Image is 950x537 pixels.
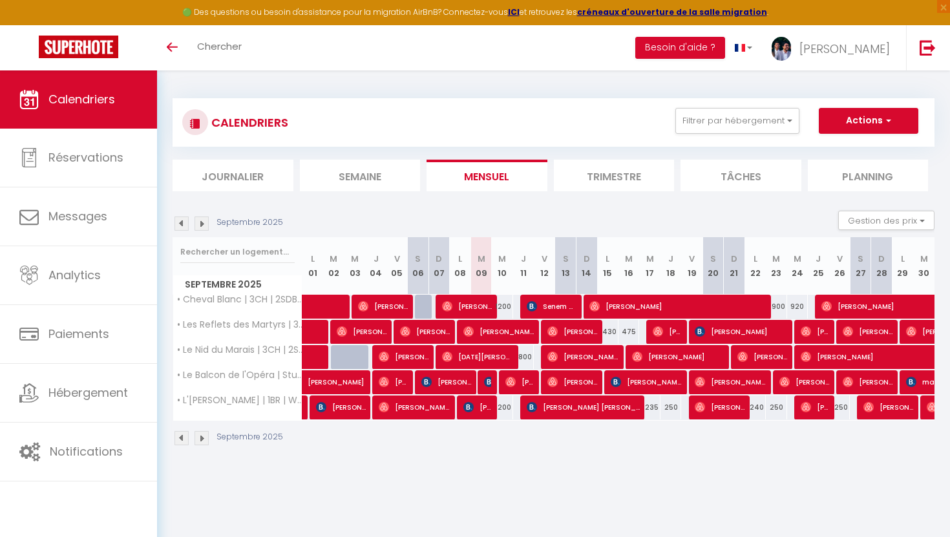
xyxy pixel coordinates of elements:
[175,395,304,405] span: • L'[PERSON_NAME] | 1BR | WD | 10 min from [GEOGRAPHIC_DATA]
[920,39,936,56] img: logout
[819,108,918,134] button: Actions
[695,395,744,419] span: [PERSON_NAME]
[394,253,400,265] abbr: V
[808,160,929,191] li: Planning
[794,253,801,265] abbr: M
[180,240,295,264] input: Rechercher un logement...
[436,253,442,265] abbr: D
[695,370,766,394] span: [PERSON_NAME]
[527,395,640,419] span: [PERSON_NAME] [PERSON_NAME]
[173,160,293,191] li: Journalier
[779,370,829,394] span: [PERSON_NAME]
[492,295,513,319] div: 1200
[344,237,366,295] th: 03
[173,275,302,294] span: Septembre 2025
[216,431,283,443] p: Septembre 2025
[772,253,780,265] abbr: M
[577,6,767,17] a: créneaux d'ouverture de la salle migration
[762,25,906,70] a: ... [PERSON_NAME]
[547,344,618,369] span: [PERSON_NAME]
[660,237,682,295] th: 18
[611,370,682,394] span: [PERSON_NAME]
[513,237,534,295] th: 11
[668,253,673,265] abbr: J
[300,160,421,191] li: Semaine
[498,253,506,265] abbr: M
[754,253,757,265] abbr: L
[618,237,640,295] th: 16
[606,253,609,265] abbr: L
[48,267,101,283] span: Analytics
[175,370,304,380] span: • Le Balcon de l'Opéra | Studio Cosy •
[415,253,421,265] abbr: S
[787,295,808,319] div: 920
[175,295,304,304] span: • Cheval Blanc | 3CH | 2SDB I Clim | [GEOGRAPHIC_DATA] •
[863,395,913,419] span: [PERSON_NAME]
[421,370,471,394] span: [PERSON_NAME]
[625,253,633,265] abbr: M
[695,319,787,344] span: [PERSON_NAME]
[175,320,304,330] span: • Les Reflets des Martyrs | 3CH | 2SDB | Clim •
[646,253,654,265] abbr: M
[351,253,359,265] abbr: M
[744,395,766,419] div: 240
[187,25,251,70] a: Chercher
[837,253,843,265] abbr: V
[463,319,534,344] span: [PERSON_NAME]
[858,253,863,265] abbr: S
[563,253,569,265] abbr: S
[492,395,513,419] div: 200
[829,395,850,419] div: 250
[505,370,534,394] span: [PERSON_NAME]
[639,395,660,419] div: 235
[330,253,337,265] abbr: M
[660,395,682,419] div: 250
[308,363,397,388] span: [PERSON_NAME]
[801,395,829,419] span: [PERSON_NAME]
[542,253,547,265] abbr: V
[737,344,787,369] span: [PERSON_NAME]
[48,149,123,165] span: Réservations
[555,237,576,295] th: 13
[681,160,801,191] li: Tâches
[208,108,288,137] h3: CALENDRIERS
[358,294,408,319] span: [PERSON_NAME]
[850,237,871,295] th: 27
[302,395,309,420] a: [PERSON_NAME]
[675,108,799,134] button: Filtrer par hébergement
[702,237,724,295] th: 20
[576,237,597,295] th: 14
[458,253,462,265] abbr: L
[892,237,914,295] th: 29
[302,370,324,395] a: [PERSON_NAME]
[311,253,315,265] abbr: L
[39,36,118,58] img: Super Booking
[724,237,745,295] th: 21
[508,6,520,17] a: ICI
[48,91,115,107] span: Calendriers
[913,237,934,295] th: 30
[547,319,597,344] span: [PERSON_NAME]
[197,39,242,53] span: Chercher
[470,237,492,295] th: 09
[427,160,547,191] li: Mensuel
[772,37,791,61] img: ...
[521,253,526,265] abbr: J
[689,253,695,265] abbr: V
[901,253,905,265] abbr: L
[766,395,787,419] div: 250
[808,237,829,295] th: 25
[829,237,850,295] th: 26
[386,237,408,295] th: 05
[766,295,787,319] div: 900
[175,345,304,355] span: • Le Nid du Marais | 3CH | 2SDB | Clim •
[400,319,450,344] span: [PERSON_NAME]
[428,237,450,295] th: 07
[766,237,787,295] th: 23
[48,326,109,342] span: Paiements
[379,344,428,369] span: [PERSON_NAME]
[547,370,597,394] span: [PERSON_NAME]
[316,395,366,419] span: [PERSON_NAME]
[920,253,928,265] abbr: M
